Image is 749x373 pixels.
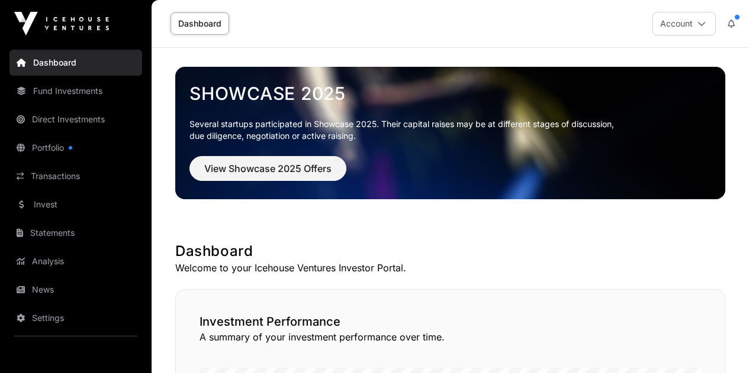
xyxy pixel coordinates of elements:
[690,316,749,373] iframe: Chat Widget
[9,106,142,132] a: Direct Investments
[175,261,725,275] p: Welcome to your Icehouse Ventures Investor Portal.
[9,78,142,104] a: Fund Investments
[9,220,142,246] a: Statements
[9,248,142,274] a: Analysis
[9,163,142,189] a: Transactions
[9,305,142,331] a: Settings
[189,156,346,181] button: View Showcase 2025 Offers
[652,12,716,35] button: Account
[175,67,725,199] img: Showcase 2025
[200,330,701,344] p: A summary of your investment performance over time.
[175,242,725,261] h1: Dashboard
[14,12,109,35] img: Icehouse Ventures Logo
[189,168,346,180] a: View Showcase 2025 Offers
[189,83,711,104] a: Showcase 2025
[204,161,332,176] span: View Showcase 2025 Offers
[9,192,142,218] a: Invest
[189,118,711,142] p: Several startups participated in Showcase 2025. Their capital raises may be at different stages o...
[171,12,229,35] a: Dashboard
[9,135,142,161] a: Portfolio
[9,277,142,303] a: News
[9,50,142,76] a: Dashboard
[200,313,701,330] h2: Investment Performance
